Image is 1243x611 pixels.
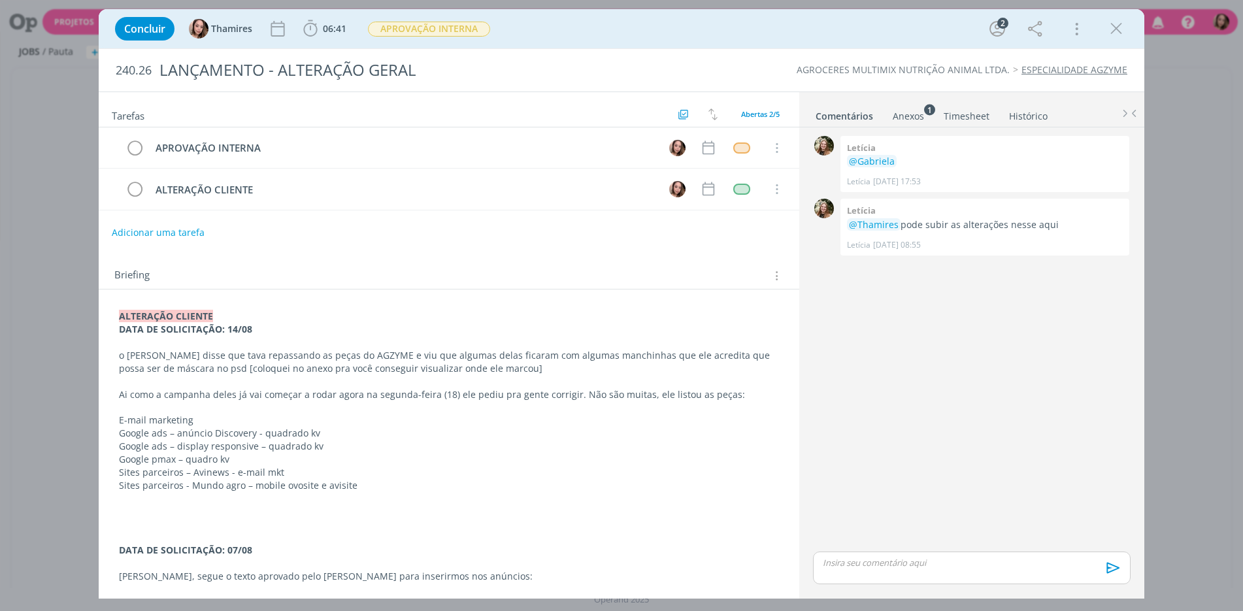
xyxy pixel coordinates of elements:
[99,9,1144,599] div: dialog
[741,109,780,119] span: Abertas 2/5
[847,218,1123,231] p: pode subir as alterações nesse aqui
[112,107,144,122] span: Tarefas
[849,218,899,231] span: @Thamires
[997,18,1008,29] div: 2
[150,140,657,156] div: APROVAÇÃO INTERNA
[943,104,990,123] a: Timesheet
[300,18,350,39] button: 06:41
[116,63,152,78] span: 240.26
[119,544,252,556] strong: DATA DE SOLICITAÇÃO: 07/08
[669,181,686,197] img: T
[119,323,252,335] strong: DATA DE SOLICITAÇÃO: 14/08
[119,388,779,401] p: Ai como a campanha deles já vai começar a rodar agora na segunda-feira (18) ele pediu pra gente c...
[111,221,205,244] button: Adicionar uma tarefa
[797,63,1010,76] a: AGROCERES MULTIMIX NUTRIÇÃO ANIMAL LTDA.
[814,136,834,156] img: L
[873,239,921,251] span: [DATE] 08:55
[708,108,718,120] img: arrow-down-up.svg
[211,24,252,33] span: Thamires
[814,199,834,218] img: L
[114,267,150,284] span: Briefing
[124,24,165,34] span: Concluir
[815,104,874,123] a: Comentários
[119,570,779,583] p: [PERSON_NAME], segue o texto aprovado pelo [PERSON_NAME] para inserirmos nos anúncios:
[847,142,876,154] b: Letícia
[847,239,870,251] p: Letícia
[847,176,870,188] p: Letícia
[119,453,779,466] p: Google pmax – quadro kv
[367,21,491,37] button: APROVAÇÃO INTERNA
[119,310,213,322] strong: ALTERAÇÃO CLIENTE
[119,414,779,427] p: E-mail marketing
[669,140,686,156] img: T
[323,22,346,35] span: 06:41
[115,17,174,41] button: Concluir
[667,138,687,157] button: T
[873,176,921,188] span: [DATE] 17:53
[849,155,895,167] span: @Gabriela
[667,179,687,199] button: T
[150,182,657,198] div: ALTERAÇÃO CLIENTE
[119,479,779,492] p: Sites parceiros - Mundo agro – mobile ovosite e avisite
[154,54,701,86] div: LANÇAMENTO - ALTERAÇÃO GERAL
[368,22,490,37] span: APROVAÇÃO INTERNA
[1021,63,1127,76] a: ESPECIALIDADE AGZYME
[119,440,779,453] p: Google ads – display responsive – quadrado kv
[987,18,1008,39] button: 2
[924,104,935,115] sup: 1
[119,466,779,479] p: Sites parceiros – Avinews - e-mail mkt
[119,427,779,440] p: Google ads – anúncio Discovery - quadrado kv
[893,110,924,123] div: Anexos
[189,19,208,39] img: T
[189,19,252,39] button: TThamires
[847,205,876,216] b: Letícia
[1008,104,1048,123] a: Histórico
[119,349,779,375] p: o [PERSON_NAME] disse que tava repassando as peças do AGZYME e viu que algumas delas ficaram com ...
